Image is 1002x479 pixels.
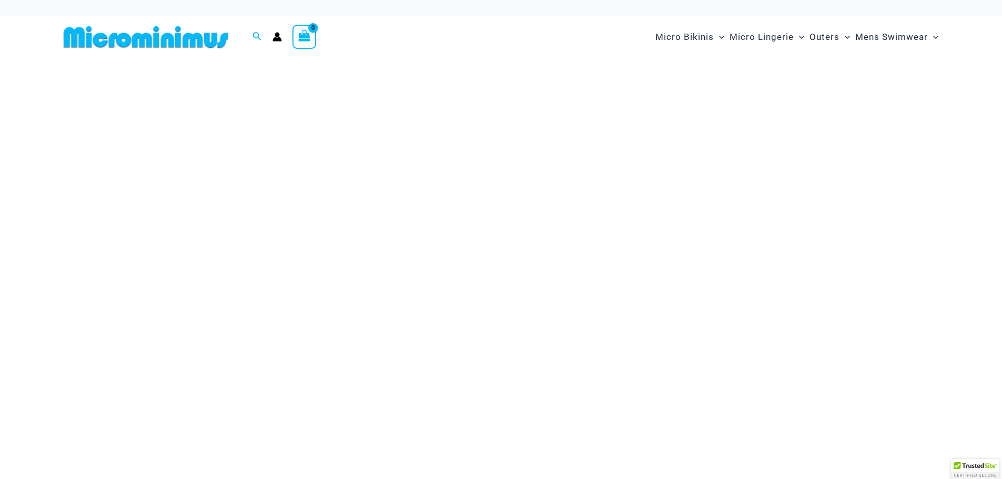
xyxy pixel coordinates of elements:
[855,24,928,50] span: Mens Swimwear
[794,24,804,50] span: Menu Toggle
[655,24,714,50] span: Micro Bikinis
[59,25,232,49] img: MM SHOP LOGO FLAT
[272,32,282,42] a: Account icon link
[714,24,724,50] span: Menu Toggle
[653,21,727,53] a: Micro BikinisMenu ToggleMenu Toggle
[651,19,943,55] nav: Site Navigation
[951,459,999,479] div: TrustedSite Certified
[727,21,807,53] a: Micro LingerieMenu ToggleMenu Toggle
[839,24,850,50] span: Menu Toggle
[928,24,938,50] span: Menu Toggle
[809,24,839,50] span: Outers
[807,21,853,53] a: OutersMenu ToggleMenu Toggle
[252,30,262,44] a: Search icon link
[853,21,941,53] a: Mens SwimwearMenu ToggleMenu Toggle
[730,24,794,50] span: Micro Lingerie
[292,25,317,49] a: View Shopping Cart, empty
